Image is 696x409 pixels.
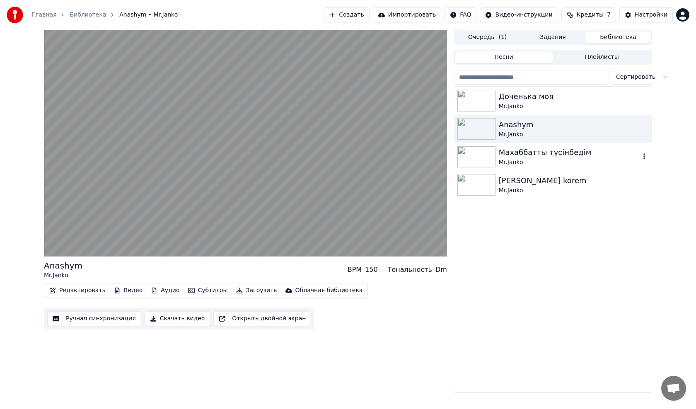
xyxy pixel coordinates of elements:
button: Открыть двойной экран [213,311,311,326]
div: Anashym [44,260,82,271]
button: Очередь [455,31,520,44]
div: 150 [365,265,378,275]
span: Anashym • Mr.Janko [119,11,178,19]
button: Субтитры [185,285,231,296]
button: Задания [520,31,586,44]
div: Mr.Janko [499,102,648,111]
div: Облачная библиотека [295,286,363,295]
span: 7 [607,11,611,19]
button: Библиотека [585,31,651,44]
button: Загрузить [233,285,280,296]
div: Доченька моя [499,91,648,102]
button: Ручная синхронизация [47,311,141,326]
button: Песни [455,51,553,63]
div: Anashym [499,119,648,131]
div: Mr.Janko [499,158,640,167]
button: Настройки [619,7,673,22]
button: Редактировать [46,285,109,296]
img: youka [7,7,23,23]
button: Видео-инструкции [480,7,558,22]
button: Видео [111,285,146,296]
button: Скачать видео [145,311,210,326]
button: Кредиты7 [561,7,616,22]
div: Dm [435,265,447,275]
div: Настройки [635,11,667,19]
button: Создать [324,7,369,22]
div: Открытый чат [661,376,686,401]
div: Mr.Janko [499,186,648,195]
div: Mr.Janko [499,131,648,139]
nav: breadcrumb [31,11,178,19]
span: Кредиты [577,11,604,19]
a: Главная [31,11,56,19]
div: BPM [348,265,362,275]
div: [PERSON_NAME] korem [499,175,648,186]
button: Импортировать [373,7,442,22]
span: ( 1 ) [498,33,507,41]
button: Плейлисты [553,51,651,63]
div: Махаббатты түсінбедім [499,147,640,158]
span: Сортировать [616,73,655,81]
button: Аудио [147,285,183,296]
div: Mr.Janko [44,271,82,280]
button: FAQ [445,7,476,22]
a: Библиотека [70,11,106,19]
div: Тональность [388,265,432,275]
